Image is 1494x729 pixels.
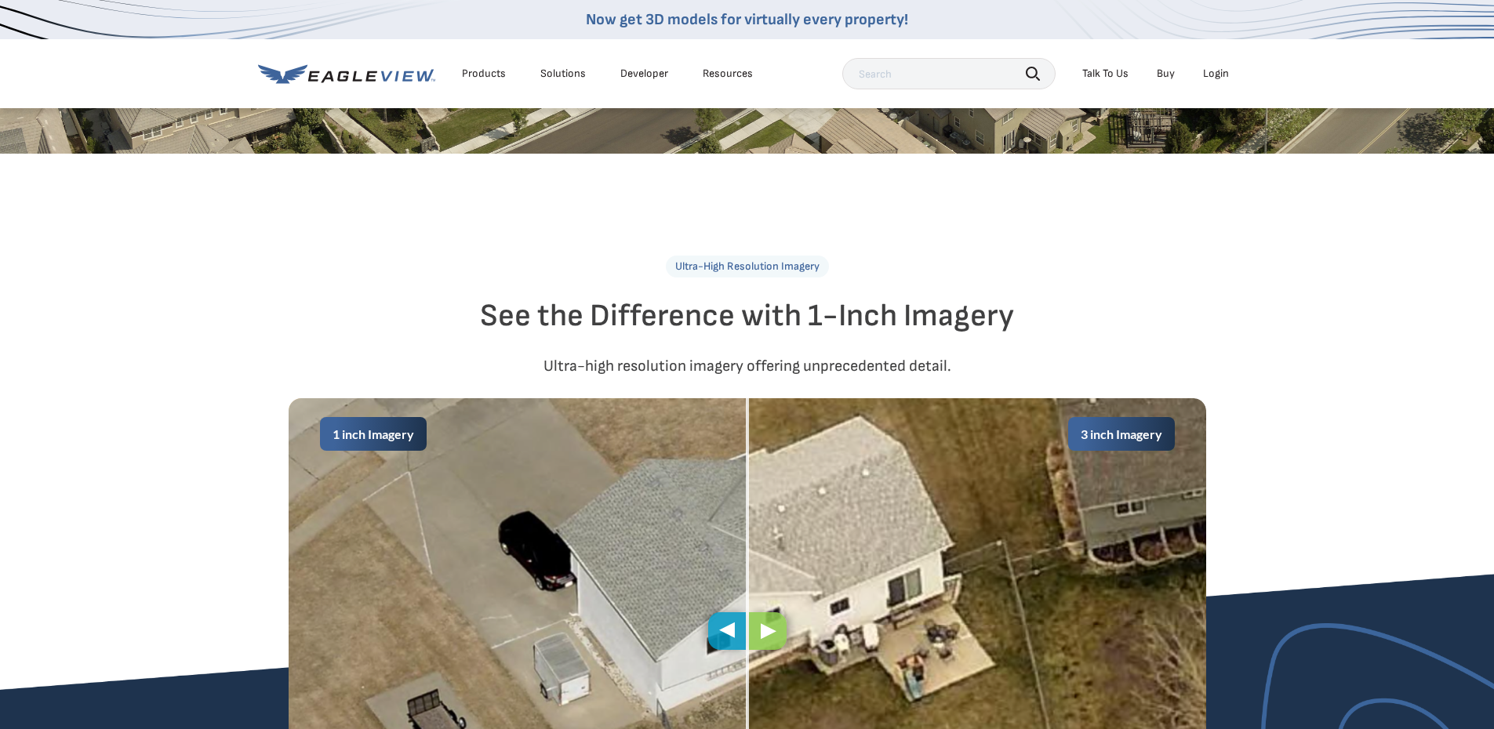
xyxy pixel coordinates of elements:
div: Products [462,67,506,81]
p: Ultra-High Resolution Imagery [666,256,829,277]
input: Search [842,58,1056,89]
div: 3 inch Imagery [1068,417,1175,451]
div: Solutions [540,67,586,81]
a: Now get 3D models for virtually every property! [586,10,908,29]
a: Developer [620,67,668,81]
div: Resources [703,67,753,81]
div: Login [1203,67,1229,81]
div: Talk To Us [1082,67,1129,81]
div: 1 inch Imagery [320,417,427,451]
a: Buy [1157,67,1175,81]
